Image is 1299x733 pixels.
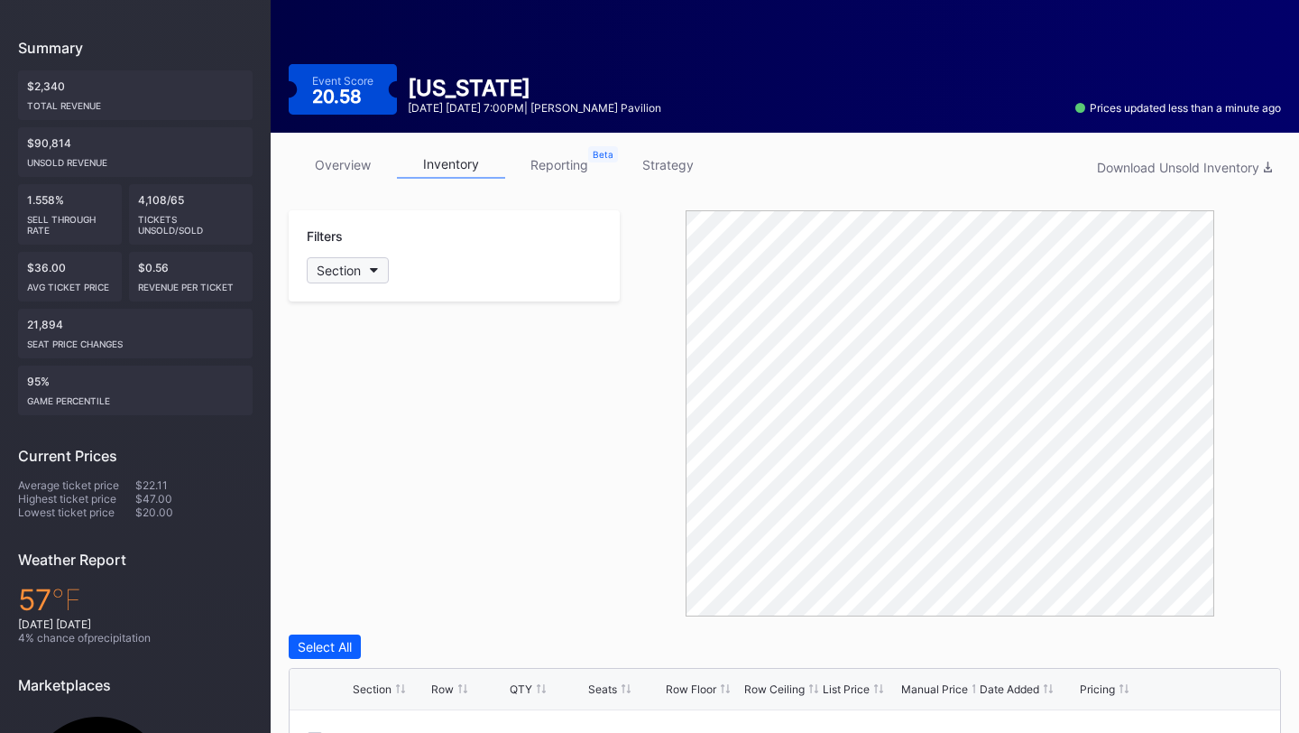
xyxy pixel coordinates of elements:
[901,682,968,696] div: Manual Price
[823,682,870,696] div: List Price
[505,151,613,179] a: reporting
[588,682,617,696] div: Seats
[18,184,122,245] div: 1.558%
[980,682,1039,696] div: Date Added
[51,582,81,617] span: ℉
[1075,101,1281,115] div: Prices updated less than a minute ago
[27,93,244,111] div: Total Revenue
[289,151,397,179] a: overview
[18,478,135,492] div: Average ticket price
[431,682,454,696] div: Row
[18,631,253,645] div: 4 % chance of precipitation
[18,676,253,694] div: Marketplaces
[27,331,244,349] div: seat price changes
[27,150,244,168] div: Unsold Revenue
[298,639,352,654] div: Select All
[27,274,113,292] div: Avg ticket price
[27,207,113,236] div: Sell Through Rate
[312,88,366,106] div: 20.58
[135,492,253,506] div: $47.00
[666,682,716,696] div: Row Floor
[1097,160,1272,175] div: Download Unsold Inventory
[18,309,253,358] div: 21,894
[613,151,722,179] a: strategy
[129,184,253,245] div: 4,108/65
[312,74,373,88] div: Event Score
[317,263,361,278] div: Section
[397,151,505,179] a: inventory
[18,506,135,519] div: Lowest ticket price
[18,492,135,506] div: Highest ticket price
[138,207,244,236] div: Tickets Unsold/Sold
[18,582,253,617] div: 57
[289,635,361,659] button: Select All
[138,274,244,292] div: Revenue per ticket
[18,447,253,465] div: Current Prices
[18,617,253,631] div: [DATE] [DATE]
[27,388,244,406] div: Game percentile
[18,39,253,57] div: Summary
[129,252,253,302] div: $0.56
[510,682,532,696] div: QTY
[408,101,661,115] div: [DATE] [DATE] 7:00PM | [PERSON_NAME] Pavilion
[18,551,253,569] div: Weather Report
[135,478,253,492] div: $22.11
[408,75,661,101] div: [US_STATE]
[353,682,392,696] div: Section
[18,70,253,120] div: $2,340
[744,682,805,696] div: Row Ceiling
[135,506,253,519] div: $20.00
[18,252,122,302] div: $36.00
[18,127,253,177] div: $90,814
[1088,155,1281,180] button: Download Unsold Inventory
[307,228,602,244] div: Filters
[18,366,253,415] div: 95%
[307,257,389,283] button: Section
[1080,682,1115,696] div: Pricing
